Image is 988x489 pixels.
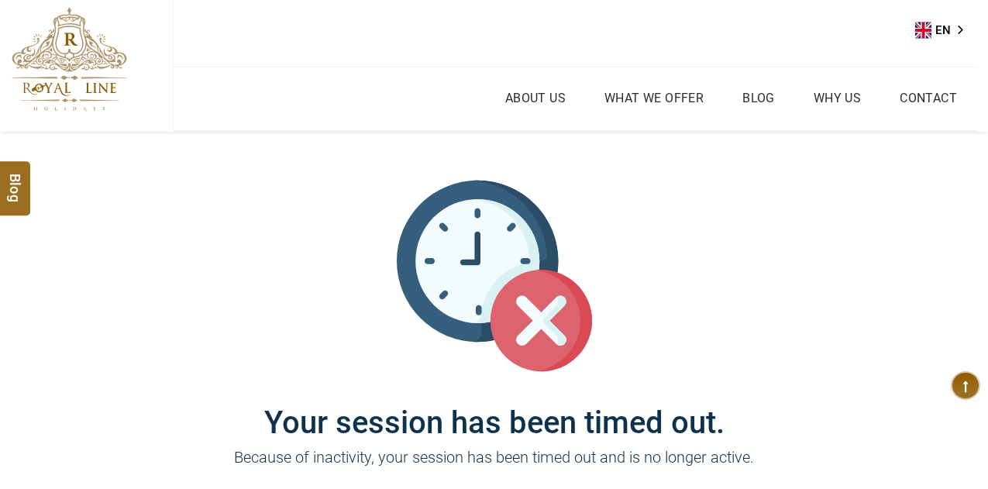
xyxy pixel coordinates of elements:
[892,392,988,466] iframe: chat widget
[738,87,779,109] a: Blog
[501,87,570,109] a: About Us
[915,19,974,42] div: Language
[810,87,865,109] a: Why Us
[915,19,974,42] a: EN
[601,87,707,109] a: What we Offer
[29,374,959,441] h1: Your session has been timed out.
[5,174,26,187] span: Blog
[915,19,974,42] aside: Language selected: English
[12,7,127,112] img: The Royal Line Holidays
[397,178,592,374] img: session_time_out.svg
[896,87,961,109] a: Contact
